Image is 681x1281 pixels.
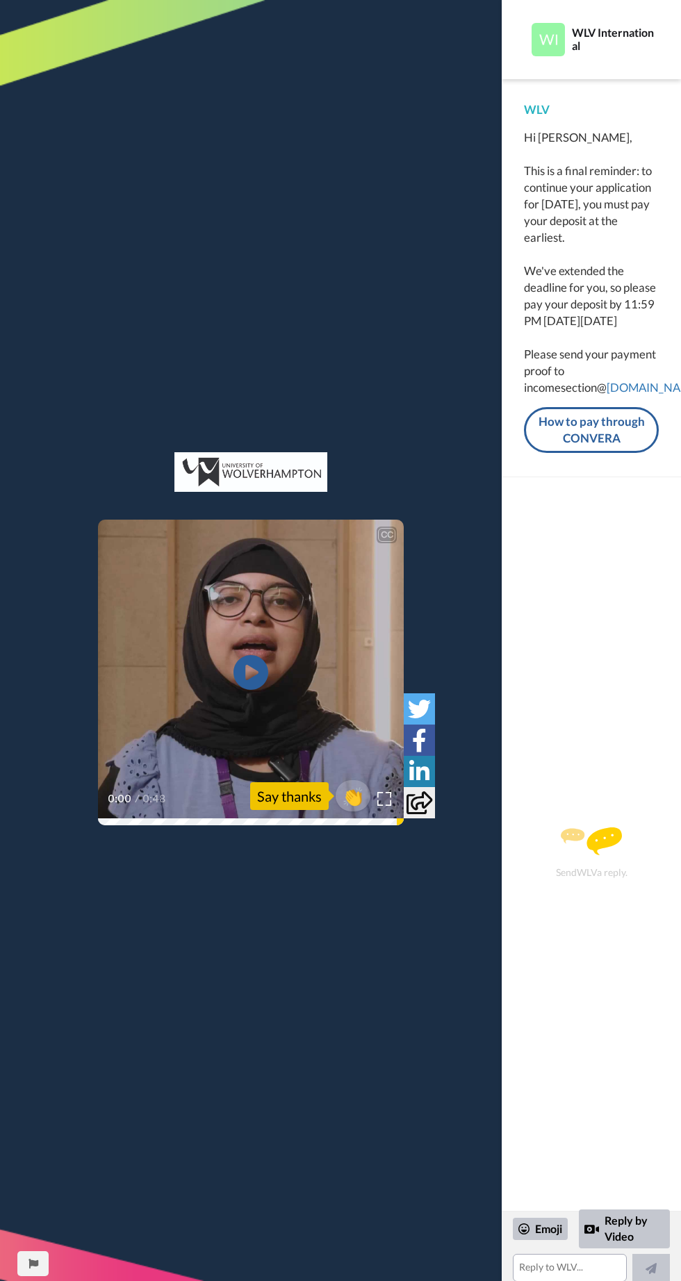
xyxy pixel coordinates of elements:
span: / [135,791,140,807]
div: WLV [524,101,659,118]
div: Emoji [513,1218,568,1240]
div: CC [378,528,395,542]
span: 0:48 [142,791,167,807]
div: Hi [PERSON_NAME], This is a final reminder: to continue your application for [DATE], you must pay... [524,129,659,396]
span: 👏 [336,785,370,807]
img: message.svg [561,827,622,855]
a: How to pay through CONVERA [524,407,659,454]
div: WLV International [572,26,658,52]
img: Profile Image [532,23,565,56]
img: c0db3496-36db-47dd-bc5f-9f3a1f8391a7 [174,452,327,492]
img: Full screen [377,792,391,806]
div: Reply by Video [584,1221,599,1237]
button: 👏 [336,780,370,811]
div: Send WLV a reply. [520,502,662,1204]
div: Reply by Video [579,1209,670,1248]
span: 0:00 [108,791,132,807]
div: Say thanks [250,782,329,810]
